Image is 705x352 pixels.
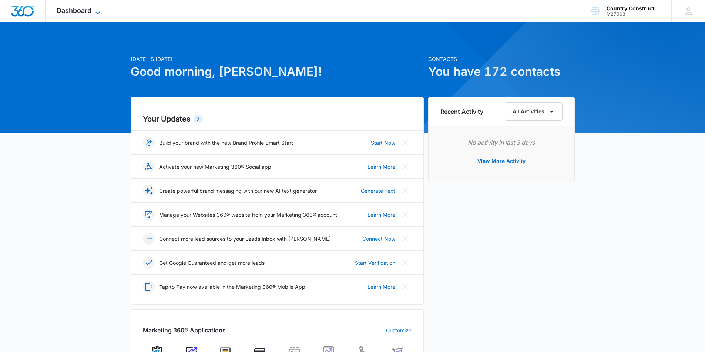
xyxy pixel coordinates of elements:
[367,283,395,291] a: Learn More
[400,209,412,221] button: Close
[362,235,395,243] a: Connect Now
[194,115,203,123] div: 7
[159,235,331,243] p: Connect more lead sources to your Leads Inbox with [PERSON_NAME]
[400,233,412,245] button: Close
[159,139,293,147] p: Build your brand with the new Brand Profile Smart Start
[361,187,395,195] a: Generate Text
[400,137,412,148] button: Close
[143,113,412,124] h2: Your Updates
[440,138,563,147] p: No activity in last 3 days
[355,259,395,267] a: Start Verification
[400,281,412,293] button: Close
[159,211,337,219] p: Manage your Websites 360® website from your Marketing 360® account
[607,11,661,17] div: account id
[159,163,271,171] p: Activate your new Marketing 360® Social app
[159,283,305,291] p: Tap to Pay now available in the Marketing 360® Mobile App
[159,187,317,195] p: Create powerful brand messaging with our new AI text generator
[400,257,412,269] button: Close
[400,185,412,196] button: Close
[428,63,575,81] h1: You have 172 contacts
[386,327,412,334] a: Customize
[470,152,533,170] button: View More Activity
[428,55,575,63] p: Contacts
[159,259,265,267] p: Get Google Guaranteed and get more leads
[367,211,395,219] a: Learn More
[400,161,412,172] button: Close
[505,102,563,121] button: All Activities
[371,139,395,147] a: Start Now
[57,7,91,14] span: Dashboard
[367,163,395,171] a: Learn More
[607,6,661,11] div: account name
[143,326,226,335] h2: Marketing 360® Applications
[131,55,424,63] p: [DATE] is [DATE]
[131,63,424,81] h1: Good morning, [PERSON_NAME]!
[440,107,483,116] h6: Recent Activity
